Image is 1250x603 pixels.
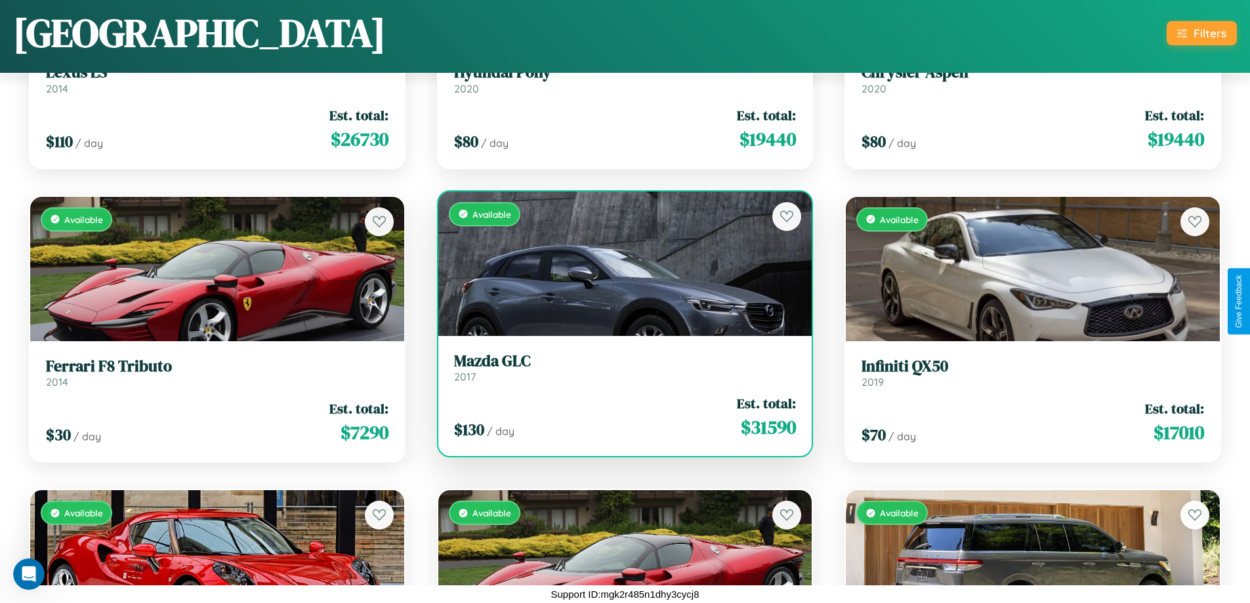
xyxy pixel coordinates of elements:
span: $ 70 [862,424,886,446]
h3: Hyundai Pony [454,63,797,82]
iframe: Intercom live chat [13,558,45,590]
span: Available [472,209,511,220]
span: $ 30 [46,424,71,446]
p: Support ID: mgk2r485n1dhy3cycj8 [551,585,699,603]
span: Est. total: [1145,399,1204,418]
span: Est. total: [737,394,796,413]
span: 2020 [454,82,479,95]
span: $ 130 [454,419,484,440]
span: $ 19440 [1148,126,1204,152]
button: Filters [1167,21,1237,45]
a: Infiniti QX502019 [862,357,1204,389]
span: $ 31590 [741,414,796,440]
span: Est. total: [329,399,388,418]
span: $ 19440 [740,126,796,152]
h3: Ferrari F8 Tributo [46,357,388,376]
h3: Chrysler Aspen [862,63,1204,82]
span: 2014 [46,82,68,95]
span: / day [73,430,101,443]
h1: [GEOGRAPHIC_DATA] [13,6,386,60]
span: 2020 [862,82,886,95]
h3: Mazda GLC [454,352,797,371]
span: 2014 [46,375,68,388]
span: 2019 [862,375,884,388]
span: 2017 [454,370,476,383]
span: / day [487,425,514,438]
span: Available [472,507,511,518]
span: Available [64,214,103,225]
span: / day [481,136,509,150]
span: $ 7290 [341,419,388,446]
span: $ 26730 [331,126,388,152]
h3: Lexus LS [46,63,388,82]
a: Lexus LS2014 [46,63,388,95]
span: Est. total: [329,106,388,125]
span: / day [888,430,916,443]
span: Available [880,507,919,518]
a: Mazda GLC2017 [454,352,797,384]
span: / day [75,136,103,150]
span: / day [888,136,916,150]
a: Hyundai Pony2020 [454,63,797,95]
span: $ 80 [862,131,886,152]
span: Est. total: [1145,106,1204,125]
span: Available [64,507,103,518]
div: Filters [1194,26,1226,40]
h3: Infiniti QX50 [862,357,1204,376]
span: Est. total: [737,106,796,125]
span: $ 17010 [1154,419,1204,446]
a: Ferrari F8 Tributo2014 [46,357,388,389]
div: Give Feedback [1234,275,1243,328]
span: $ 110 [46,131,73,152]
span: $ 80 [454,131,478,152]
span: Available [880,214,919,225]
a: Chrysler Aspen2020 [862,63,1204,95]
